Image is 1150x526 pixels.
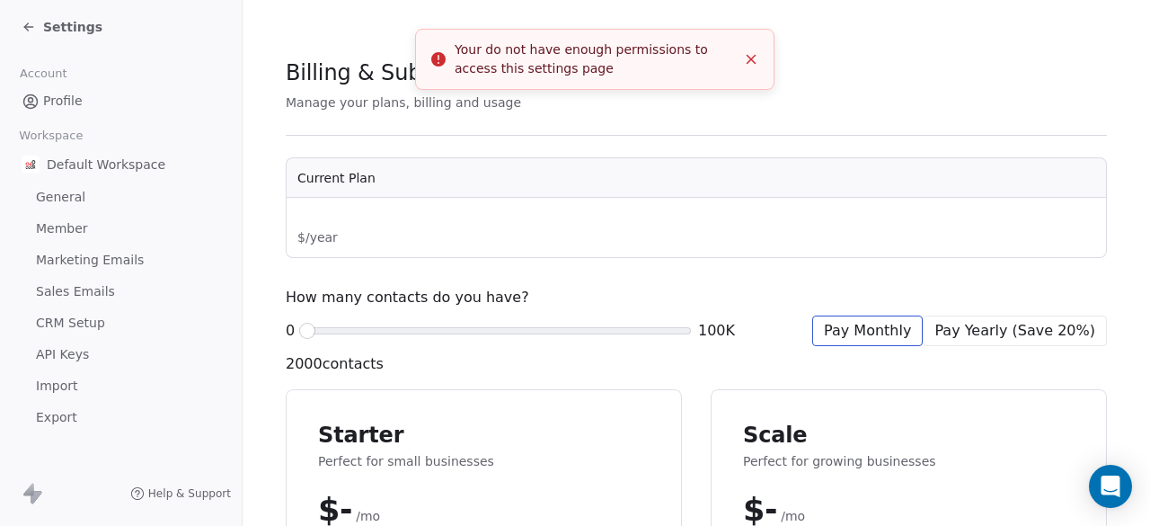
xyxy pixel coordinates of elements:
[286,320,295,342] span: 0
[698,320,735,342] span: 100K
[1089,465,1132,508] div: Open Intercom Messenger
[12,60,75,87] span: Account
[14,371,227,401] a: Import
[297,228,997,246] span: $ / year
[36,345,89,364] span: API Keys
[12,122,91,149] span: Workspace
[130,486,231,501] a: Help & Support
[455,40,736,78] div: Your do not have enough permissions to access this settings page
[14,403,227,432] a: Export
[36,282,115,301] span: Sales Emails
[781,507,805,525] span: /mo
[36,408,77,427] span: Export
[287,158,1106,198] th: Current Plan
[743,452,1075,470] span: Perfect for growing businesses
[286,59,513,86] span: Billing & Subscription
[286,287,529,308] span: How many contacts do you have?
[286,353,384,375] span: 2000 contacts
[14,245,227,275] a: Marketing Emails
[14,340,227,370] a: API Keys
[36,251,144,270] span: Marketing Emails
[22,156,40,174] img: on2cook%20logo-04%20copy.jpg
[43,92,83,111] span: Profile
[43,18,102,36] span: Settings
[36,219,88,238] span: Member
[14,277,227,307] a: Sales Emails
[47,156,165,174] span: Default Workspace
[318,422,650,449] span: Starter
[14,214,227,244] a: Member
[22,18,102,36] a: Settings
[14,183,227,212] a: General
[824,320,911,342] span: Pay Monthly
[934,320,1095,342] span: Pay Yearly (Save 20%)
[36,377,77,396] span: Import
[739,48,763,71] button: Close toast
[286,95,521,110] span: Manage your plans, billing and usage
[356,507,380,525] span: /mo
[148,486,231,501] span: Help & Support
[14,308,227,338] a: CRM Setup
[14,86,227,116] a: Profile
[36,314,105,333] span: CRM Setup
[318,452,650,470] span: Perfect for small businesses
[36,188,85,207] span: General
[743,422,1075,449] span: Scale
